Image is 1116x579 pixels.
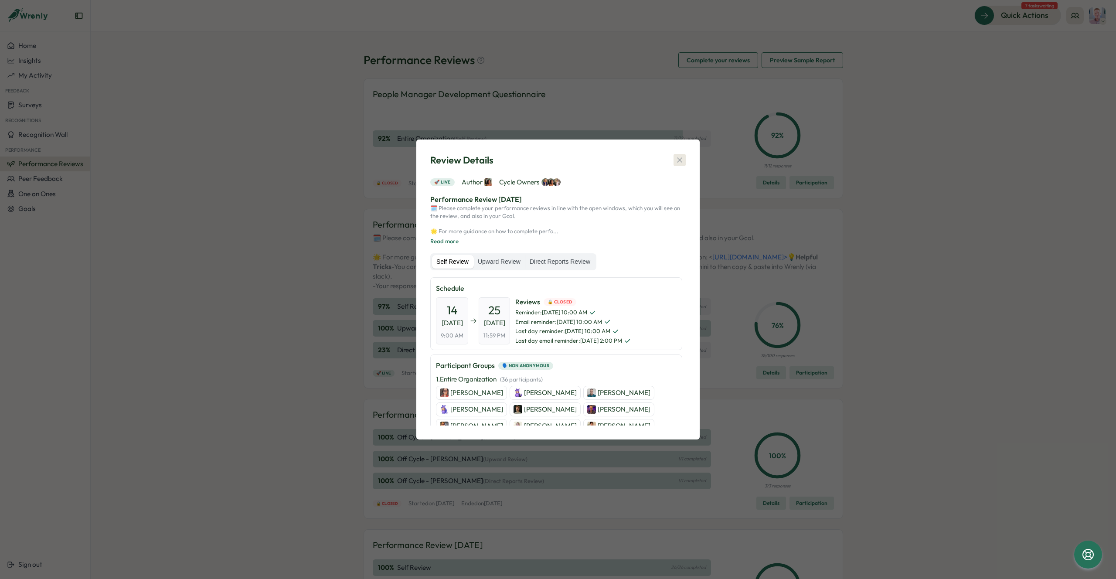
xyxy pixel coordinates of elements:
span: Review Details [430,153,493,167]
label: Self Review [432,255,473,269]
a: Arron Jennings[PERSON_NAME] [510,402,581,416]
span: Last day reminder : [DATE] 10:00 AM [515,327,631,335]
img: Viveca Riley [547,178,555,186]
a: Adrian Pearcey[PERSON_NAME] [583,402,654,416]
img: Samantha Broomfield [587,422,596,430]
a: Kori Keeling[PERSON_NAME] [436,402,507,416]
p: [PERSON_NAME] [450,421,503,431]
p: 1 . Entire Organization [436,375,543,384]
img: Kate Blackburn [440,388,449,397]
p: [PERSON_NAME] [450,388,503,398]
span: Reviews [515,297,631,307]
span: ( 36 participants ) [500,376,543,383]
p: [PERSON_NAME] [598,388,650,398]
p: [PERSON_NAME] [450,405,503,414]
img: Lauren Farnfield [440,422,449,430]
p: 🗓️ Please complete your performance reviews in line with the open windows, which you will see on ... [430,204,686,235]
img: Viveca Riley [484,178,492,186]
a: Allyn Neal[PERSON_NAME] [510,386,581,400]
span: 14 [447,303,458,318]
a: Lauren Farnfield[PERSON_NAME] [436,419,507,433]
p: Participant Groups [436,360,495,371]
span: 11:59 PM [483,332,505,340]
span: [DATE] [442,318,463,328]
label: Upward Review [473,255,525,269]
img: Tomas Liepis [587,388,596,397]
p: [PERSON_NAME] [524,388,577,398]
span: 9:00 AM [441,332,463,340]
span: 🗣️ Non Anonymous [502,362,549,369]
span: 🔒 Closed [548,299,572,306]
span: Author [462,177,492,187]
a: Thomas Clark[PERSON_NAME] [510,419,581,433]
span: Last day email reminder : [DATE] 2:00 PM [515,337,631,345]
span: Reminder : [DATE] 10:00 AM [515,309,631,317]
button: Read more [430,238,459,245]
p: [PERSON_NAME] [598,405,650,414]
img: Kori Keeling [440,405,449,414]
span: [DATE] [484,318,505,328]
a: Kate Blackburn[PERSON_NAME] [436,386,507,400]
a: Tomas Liepis[PERSON_NAME] [583,386,654,400]
p: Performance Review [DATE] [430,194,686,205]
img: Hannah Saunders [553,178,561,186]
p: Schedule [436,283,677,294]
span: Cycle Owners [499,177,561,187]
img: Hanna Smith [541,178,549,186]
img: Arron Jennings [514,405,522,414]
p: [PERSON_NAME] [598,421,650,431]
label: Direct Reports Review [525,255,595,269]
span: 🚀 Live [434,179,451,186]
p: [PERSON_NAME] [524,421,577,431]
img: Adrian Pearcey [587,405,596,414]
img: Thomas Clark [514,422,522,430]
a: Samantha Broomfield[PERSON_NAME] [583,419,654,433]
img: Allyn Neal [514,388,522,397]
p: [PERSON_NAME] [524,405,577,414]
span: Email reminder : [DATE] 10:00 AM [515,318,631,326]
span: 25 [488,303,500,318]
